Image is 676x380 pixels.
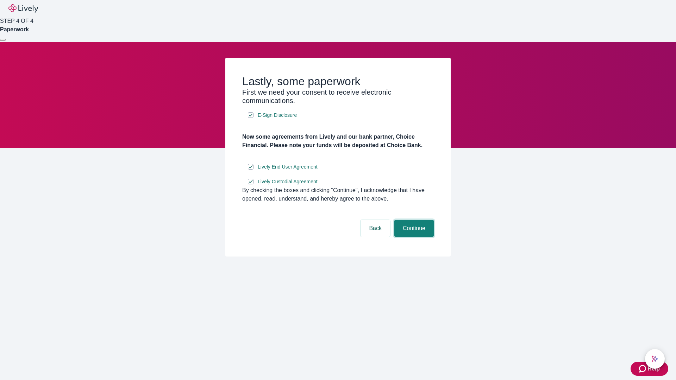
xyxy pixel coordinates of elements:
[8,4,38,13] img: Lively
[394,220,434,237] button: Continue
[258,163,318,171] span: Lively End User Agreement
[242,75,434,88] h2: Lastly, some paperwork
[256,111,298,120] a: e-sign disclosure document
[242,88,434,105] h3: First we need your consent to receive electronic communications.
[361,220,390,237] button: Back
[639,365,647,373] svg: Zendesk support icon
[651,355,658,362] svg: Lively AI Assistant
[631,362,668,376] button: Zendesk support iconHelp
[242,133,434,150] h4: Now some agreements from Lively and our bank partner, Choice Financial. Please note your funds wi...
[242,186,434,203] div: By checking the boxes and clicking “Continue", I acknowledge that I have opened, read, understand...
[256,177,319,186] a: e-sign disclosure document
[256,163,319,171] a: e-sign disclosure document
[645,349,665,369] button: chat
[258,112,297,119] span: E-Sign Disclosure
[647,365,660,373] span: Help
[258,178,318,185] span: Lively Custodial Agreement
